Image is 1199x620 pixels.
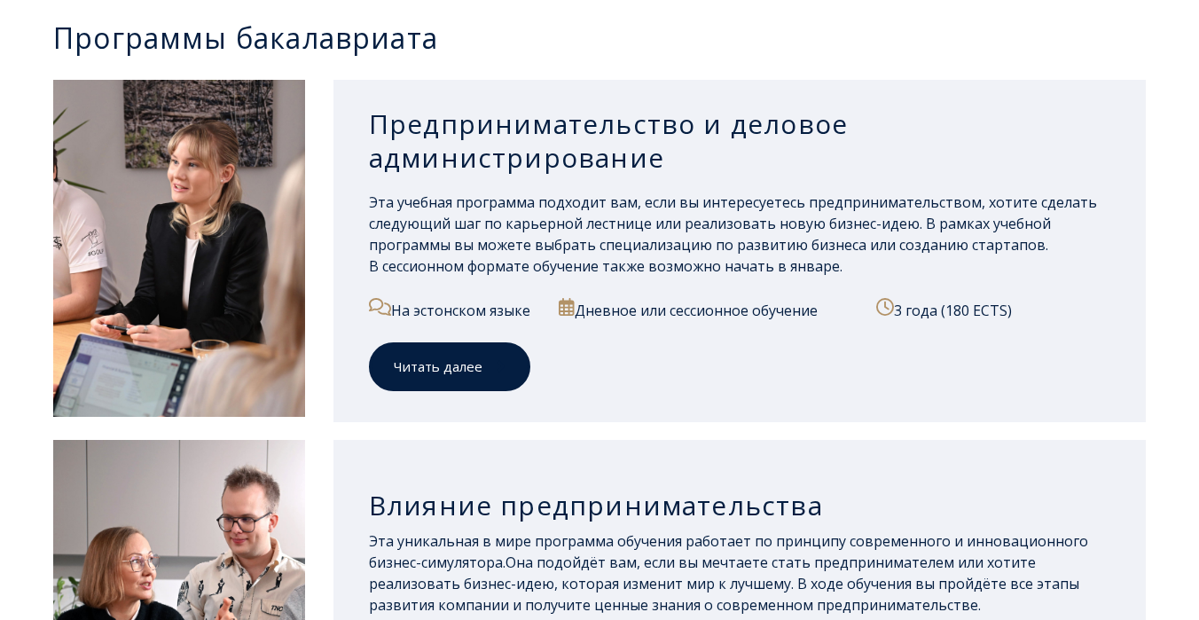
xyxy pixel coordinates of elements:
[894,301,1012,320] font: 3 года (180 ECTS)
[369,531,1088,572] font: Эта уникальная в мире программа обучения работает по принципу современного и инновационного бизне...
[53,19,438,57] font: Программы бакалавриата
[391,301,530,320] font: На эстонском языке
[369,256,842,276] font: В сессионном формате обучение также возможно начать в январе.
[369,553,1079,615] font: Она подойдёт вам, если вы мечтаете стать предпринимателем или хотите реализовать бизнес-идею, кот...
[575,301,818,320] font: Дневное или сессионное обучение
[394,357,482,375] font: Читать далее
[53,80,305,416] img: Предпринимательство и деловое администрирование
[369,106,848,176] font: Предпринимательство и деловое администрирование
[369,192,1097,255] font: Эта учебная программа подходит вам, если вы интересуетесь предпринимательством, хотите сделать сл...
[369,487,823,523] font: Влияние предпринимательства
[369,342,530,391] a: Читать далее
